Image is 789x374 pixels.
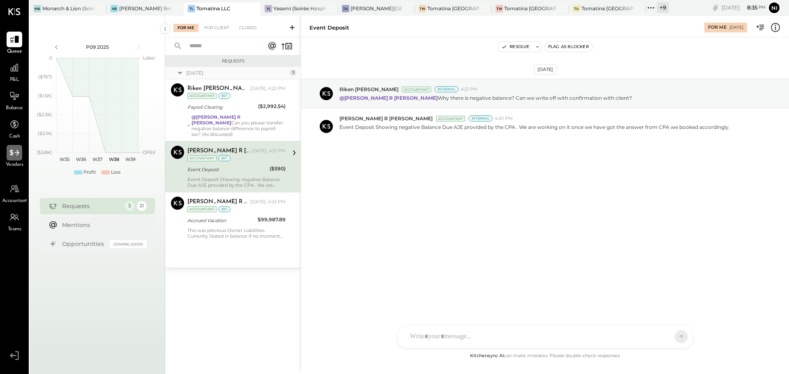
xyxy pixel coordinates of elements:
text: ($3.8K) [37,149,52,155]
span: 4:30 PM [495,115,513,122]
div: [DATE], 4:22 PM [250,85,286,92]
p: Event Deposit Showing negative Balance Due AJE provided by the CPA . We are working on it once we... [339,124,730,138]
a: P&L [0,60,28,84]
div: Yasemi (Soirée Hospitality Group) [273,5,325,12]
div: Accountant [402,87,431,92]
div: Accountant [436,116,465,122]
div: + 9 [657,2,669,13]
div: 3 [290,69,296,76]
div: Accountant [187,93,217,99]
a: Cash [0,117,28,140]
text: W39 [125,156,135,162]
a: Balance [0,88,28,112]
text: 0 [49,55,52,61]
a: Queue [0,32,28,55]
div: 21 [137,201,147,211]
div: Tomatina [GEOGRAPHIC_DATA] [427,5,479,12]
div: [PERSON_NAME][GEOGRAPHIC_DATA] [351,5,402,12]
div: copy link [711,3,720,12]
span: Teams [8,226,21,233]
div: TW [419,5,426,12]
strong: @[PERSON_NAME] R [PERSON_NAME] [339,95,438,101]
text: W38 [108,156,119,162]
div: TW [496,5,503,12]
div: [DATE], 4:23 PM [250,199,286,205]
div: For Me [173,24,198,32]
span: 4:21 PM [461,86,478,93]
div: TL [188,5,195,12]
text: W37 [92,156,102,162]
a: Teams [0,209,28,233]
div: ($2,992.54) [258,102,286,110]
div: int [218,93,231,99]
div: Internal [468,115,493,122]
div: [DATE] [722,4,766,11]
text: W35 [60,156,69,162]
div: Requests [62,202,120,210]
div: Accountant [187,206,217,212]
text: ($2.3K) [37,112,52,117]
div: Riken [PERSON_NAME] [187,85,249,93]
div: Profit [83,169,96,176]
div: TU [573,5,580,12]
div: Event Deposit [187,165,267,174]
div: Internal [434,86,459,92]
span: Riken [PERSON_NAME] [339,86,399,93]
div: $99,987.89 [258,216,286,224]
button: Resolve [498,42,533,52]
div: Can you please transfer negative balance difference to payroll tax? (As discussed) [191,114,286,137]
div: Accountant [187,155,217,161]
div: M& [34,5,41,12]
div: Tomatina LLC [196,5,231,12]
a: Vendors [0,145,28,169]
div: Event Deposit [309,24,349,32]
div: Monarch & Lion (Soirée Hospitality Group) [42,5,94,12]
a: Accountant [0,181,28,205]
text: ($3.1K) [38,131,52,136]
button: Ni [768,1,781,14]
div: [PERSON_NAME] R [PERSON_NAME] [187,198,249,206]
button: Flag as Blocker [545,42,592,52]
text: W36 [76,156,86,162]
div: [PERSON_NAME] Brooklyn / Rebel Cafe [119,5,171,12]
div: This was previous Owner Liabilities. Currently Stated in balance if no moment are identified we c... [187,227,286,239]
div: Mentions [62,221,143,229]
span: Vendors [6,161,23,169]
span: Queue [7,48,22,55]
p: Why there is negative balance? Can we write off with confirmation with client? [339,94,632,101]
text: OPEX [143,149,156,155]
div: [DATE] [534,64,557,75]
div: Event Deposit Showing negative Balance Due AJE provided by the CPA . We are working on it once we... [187,177,286,188]
div: Closed [235,24,261,32]
div: [DATE] [186,69,288,76]
div: Tomatina [GEOGRAPHIC_DATA] [581,5,633,12]
div: Opportunities [62,240,106,248]
div: ($590) [270,165,286,173]
div: Accrued Vacation [187,216,255,225]
span: P&L [10,76,19,84]
div: P09 2025 [62,44,132,50]
div: Loss [111,169,120,176]
div: AB [111,5,118,12]
div: Requests [169,58,297,64]
div: int [218,155,231,161]
text: ($1.5K) [38,93,52,99]
div: [DATE] [729,25,743,30]
span: [PERSON_NAME] R [PERSON_NAME] [339,115,433,122]
div: Coming Soon [110,240,147,248]
div: For Me [708,24,727,31]
text: Labor [143,55,155,61]
span: Cash [9,133,20,140]
div: Y( [265,5,272,12]
div: [DATE], 4:21 PM [251,148,286,154]
strong: @[PERSON_NAME] R [PERSON_NAME] [191,114,240,126]
div: 3 [125,201,134,211]
span: Accountant [2,197,27,205]
div: int [218,206,231,212]
div: [PERSON_NAME] R [PERSON_NAME] [187,147,249,155]
div: Tomatina [GEOGRAPHIC_DATA] [504,5,556,12]
div: For Client [200,24,233,32]
div: TA [342,5,349,12]
span: Balance [6,105,23,112]
div: Payroll Clearing [187,103,256,111]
